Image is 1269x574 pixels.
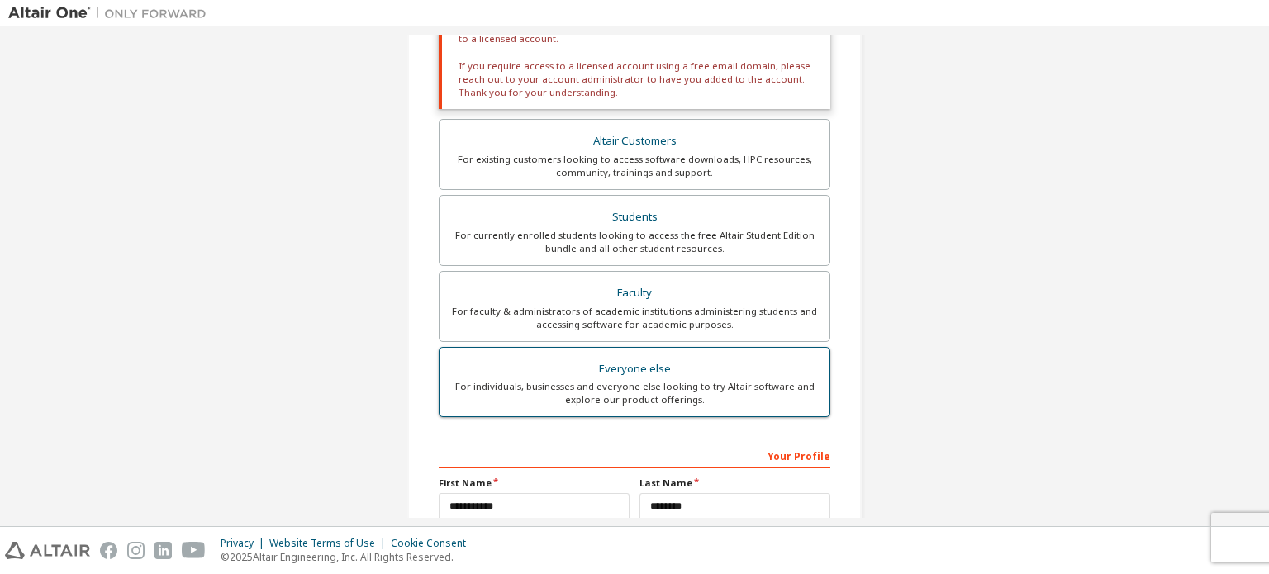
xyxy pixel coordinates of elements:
div: For individuals, businesses and everyone else looking to try Altair software and explore our prod... [449,380,820,406]
img: altair_logo.svg [5,542,90,559]
div: Your Profile [439,442,830,468]
div: Students [449,206,820,229]
img: youtube.svg [182,542,206,559]
div: For currently enrolled students looking to access the free Altair Student Edition bundle and all ... [449,229,820,255]
div: Faculty [449,282,820,305]
div: Website Terms of Use [269,537,391,550]
img: Altair One [8,5,215,21]
p: © 2025 Altair Engineering, Inc. All Rights Reserved. [221,550,476,564]
img: linkedin.svg [154,542,172,559]
div: Altair Customers [449,130,820,153]
div: For existing customers looking to access software downloads, HPC resources, community, trainings ... [449,153,820,179]
div: Privacy [221,537,269,550]
label: First Name [439,477,630,490]
img: instagram.svg [127,542,145,559]
label: Last Name [639,477,830,490]
div: For faculty & administrators of academic institutions administering students and accessing softwa... [449,305,820,331]
div: Everyone else [449,358,820,381]
div: Cookie Consent [391,537,476,550]
img: facebook.svg [100,542,117,559]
